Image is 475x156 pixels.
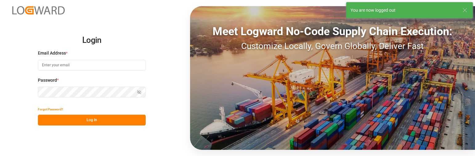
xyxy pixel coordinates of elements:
[38,115,146,125] button: Log In
[38,31,146,50] h2: Login
[38,50,66,56] span: Email Address
[351,7,457,14] div: You are now logged out
[190,23,475,40] div: Meet Logward No-Code Supply Chain Execution:
[38,77,57,84] span: Password
[38,60,146,71] input: Enter your email
[38,104,63,115] button: Forgot Password?
[190,40,475,53] div: Customize Locally, Govern Globally, Deliver Fast
[12,6,65,14] img: Logward_new_orange.png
